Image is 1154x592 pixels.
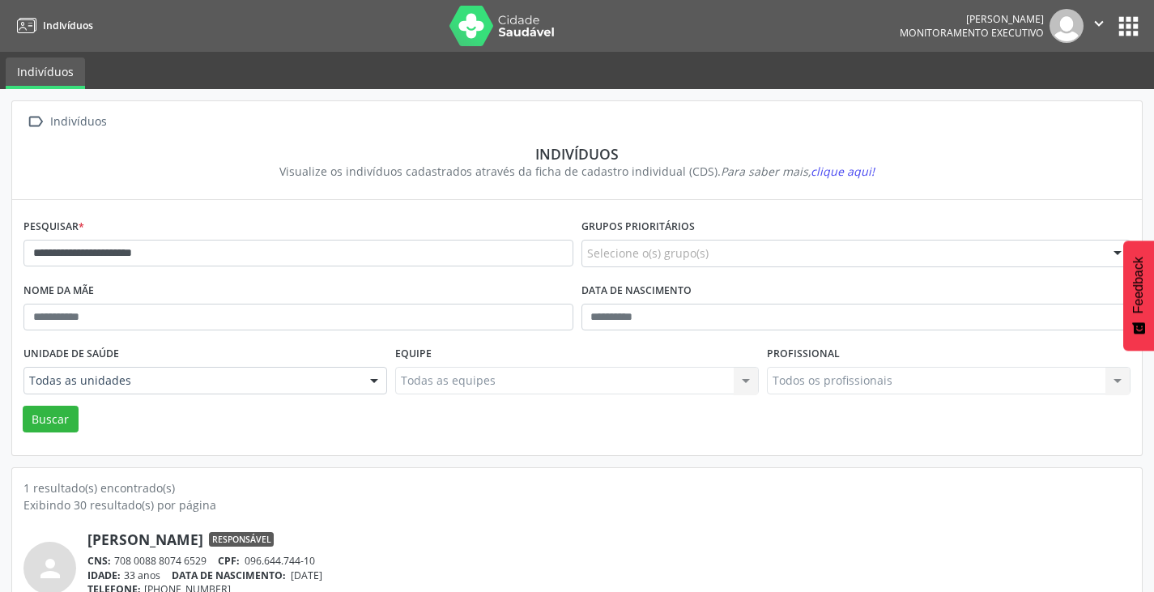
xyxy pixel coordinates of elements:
a: Indivíduos [11,12,93,39]
label: Data de nascimento [581,279,692,304]
label: Grupos prioritários [581,215,695,240]
a: Indivíduos [6,57,85,89]
span: Indivíduos [43,19,93,32]
div: 708 0088 8074 6529 [87,554,1131,568]
label: Pesquisar [23,215,84,240]
label: Equipe [395,342,432,367]
label: Nome da mãe [23,279,94,304]
span: CNS: [87,554,111,568]
button: apps [1114,12,1143,40]
i:  [23,110,47,134]
div: Indivíduos [35,145,1119,163]
span: Feedback [1131,257,1146,313]
i: person [36,554,65,583]
a:  Indivíduos [23,110,109,134]
span: Selecione o(s) grupo(s) [587,245,709,262]
label: Unidade de saúde [23,342,119,367]
span: IDADE: [87,569,121,582]
div: [PERSON_NAME] [900,12,1044,26]
div: Indivíduos [47,110,109,134]
span: 096.644.744-10 [245,554,315,568]
div: Visualize os indivíduos cadastrados através da ficha de cadastro individual (CDS). [35,163,1119,180]
img: img [1050,9,1084,43]
label: Profissional [767,342,840,367]
i: Para saber mais, [721,164,875,179]
button: Buscar [23,406,79,433]
button: Feedback - Mostrar pesquisa [1123,241,1154,351]
span: Monitoramento Executivo [900,26,1044,40]
span: clique aqui! [811,164,875,179]
i:  [1090,15,1108,32]
span: DATA DE NASCIMENTO: [172,569,286,582]
button:  [1084,9,1114,43]
a: [PERSON_NAME] [87,530,203,548]
div: Exibindo 30 resultado(s) por página [23,496,1131,513]
span: [DATE] [291,569,322,582]
span: Responsável [209,532,274,547]
span: CPF: [218,554,240,568]
span: Todas as unidades [29,373,354,389]
div: 33 anos [87,569,1131,582]
div: 1 resultado(s) encontrado(s) [23,479,1131,496]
